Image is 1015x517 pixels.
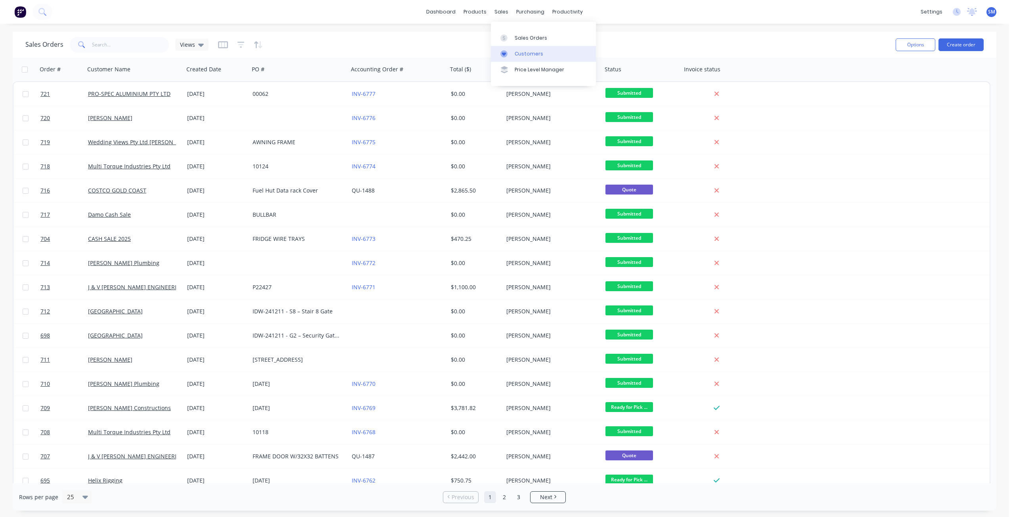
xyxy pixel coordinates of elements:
a: COSTCO GOLD COAST [88,187,146,194]
div: [DATE] [187,138,246,146]
a: [PERSON_NAME] [88,114,132,122]
a: [PERSON_NAME] Constructions [88,404,171,412]
div: [PERSON_NAME] [506,235,594,243]
a: 708 [40,420,88,444]
div: [PERSON_NAME] [506,162,594,170]
a: 718 [40,155,88,178]
div: [PERSON_NAME] [506,114,594,122]
span: Submitted [605,426,653,436]
span: 707 [40,452,50,460]
a: 698 [40,324,88,347]
div: BULLBAR [253,211,341,219]
a: INV-6775 [352,138,375,146]
div: $0.00 [451,90,498,98]
span: Next [540,493,552,501]
div: Invoice status [684,65,720,73]
div: IDW-241211 - G2 – Security Gate AM-21 [253,332,341,340]
div: [DATE] [187,404,246,412]
div: 00062 [253,90,341,98]
a: 720 [40,106,88,130]
a: Previous page [443,493,478,501]
div: [DATE] [187,283,246,291]
a: 713 [40,275,88,299]
div: [DATE] [187,428,246,436]
div: [PERSON_NAME] [506,404,594,412]
a: 712 [40,300,88,323]
div: [DATE] [187,380,246,388]
div: [DATE] [187,356,246,364]
span: 720 [40,114,50,122]
span: SM [988,8,995,15]
span: 709 [40,404,50,412]
div: Price Level Manager [515,66,564,73]
a: INV-6772 [352,259,375,267]
div: [DATE] [187,162,246,170]
a: QU-1488 [352,187,375,194]
div: [PERSON_NAME] [506,283,594,291]
div: [DATE] [187,452,246,460]
a: 709 [40,396,88,420]
a: [GEOGRAPHIC_DATA] [88,307,143,315]
span: 719 [40,138,50,146]
div: $0.00 [451,114,498,122]
div: $0.00 [451,211,498,219]
a: 716 [40,179,88,202]
a: INV-6771 [352,283,375,291]
a: Price Level Manager [491,62,596,78]
div: purchasing [512,6,548,18]
div: PO # [252,65,264,73]
span: Previous [452,493,474,501]
div: settings [917,6,946,18]
a: Next page [530,493,565,501]
a: 710 [40,372,88,396]
div: Fuel Hut Data rack Cover [253,187,341,195]
div: $1,100.00 [451,283,498,291]
div: $0.00 [451,428,498,436]
div: [DATE] [253,404,341,412]
span: Quote [605,185,653,195]
div: [PERSON_NAME] [506,356,594,364]
a: INV-6769 [352,404,375,412]
div: productivity [548,6,587,18]
div: Order # [40,65,61,73]
div: $2,865.50 [451,187,498,195]
a: J & V [PERSON_NAME] ENGINEERING [88,283,185,291]
div: $0.00 [451,162,498,170]
a: [GEOGRAPHIC_DATA] [88,332,143,339]
a: INV-6770 [352,380,375,387]
span: 695 [40,477,50,485]
span: 713 [40,283,50,291]
ul: Pagination [440,491,569,503]
a: Customers [491,46,596,62]
a: Multi Torque Industries Pty Ltd [88,428,170,436]
div: $0.00 [451,356,498,364]
div: [DATE] [253,477,341,485]
div: $0.00 [451,332,498,340]
div: Sales Orders [515,34,547,42]
a: Helix Rigging [88,477,123,484]
div: Status [605,65,621,73]
div: [PERSON_NAME] [506,187,594,195]
div: Created Date [186,65,221,73]
div: [PERSON_NAME] [506,307,594,315]
div: [DATE] [187,235,246,243]
a: 707 [40,445,88,468]
div: [DATE] [187,307,246,315]
span: Submitted [605,160,653,170]
span: 708 [40,428,50,436]
a: INV-6762 [352,477,375,484]
span: 721 [40,90,50,98]
div: Total ($) [450,65,471,73]
div: $0.00 [451,138,498,146]
span: Submitted [605,330,653,340]
div: $2,442.00 [451,452,498,460]
div: $3,781.82 [451,404,498,412]
a: Page 1 is your current page [484,491,496,503]
a: 704 [40,227,88,251]
a: PRO-SPEC ALUMINIUM PTY LTD [88,90,170,97]
div: $470.25 [451,235,498,243]
button: Create order [938,38,984,51]
a: 695 [40,469,88,492]
span: Ready for Pick ... [605,402,653,412]
div: IDW-241211 - S8 – Stair 8 Gate [253,307,341,315]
